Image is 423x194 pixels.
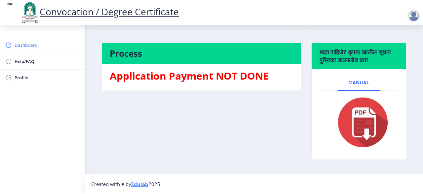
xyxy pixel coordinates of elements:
h6: मदत पाहिजे? कृपया खालील सूचना पुस्तिका डाउनलोड करा [320,48,398,64]
a: Edulab [131,181,148,187]
h3: Application Payment NOT DONE [110,69,293,83]
span: Profile [15,74,79,82]
img: pdf.png [328,96,389,149]
span: Help/FAQ [15,57,79,65]
a: Manual [338,75,380,91]
img: logo [20,1,40,24]
span: Manual [348,80,369,85]
a: Convocation / Degree Certificate [20,5,179,18]
h4: Process [110,48,293,59]
span: Created with ♥ by 2025 [91,181,160,187]
span: Dashboard [15,41,79,49]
